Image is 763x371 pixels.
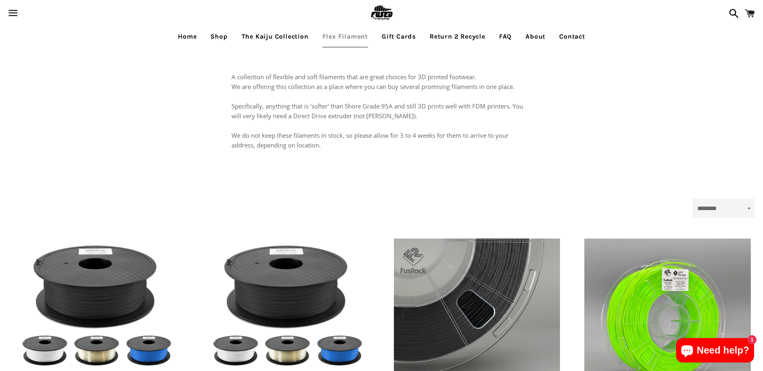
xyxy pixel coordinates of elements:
[424,26,491,47] a: Return 2 Recycle
[231,72,532,150] p: A collection of flexible and soft filaments that are great choices for 3D printed footwear. We ar...
[519,26,551,47] a: About
[236,26,315,47] a: The Kaiju Collection
[204,26,233,47] a: Shop
[316,26,374,47] a: Flex Filament
[376,26,422,47] a: Gift Cards
[172,26,203,47] a: Home
[493,26,518,47] a: FAQ
[674,338,757,364] inbox-online-store-chat: Shopify online store chat
[553,26,591,47] a: Contact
